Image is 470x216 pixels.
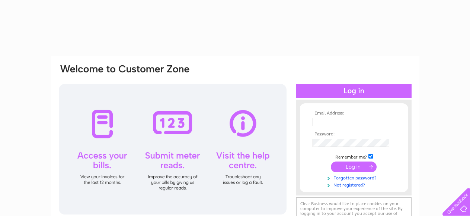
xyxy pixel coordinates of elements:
input: Submit [331,162,377,172]
td: Remember me? [311,153,397,160]
a: Forgotten password? [313,174,397,181]
a: Not registered? [313,181,397,188]
th: Email Address: [311,111,397,116]
th: Password: [311,132,397,137]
